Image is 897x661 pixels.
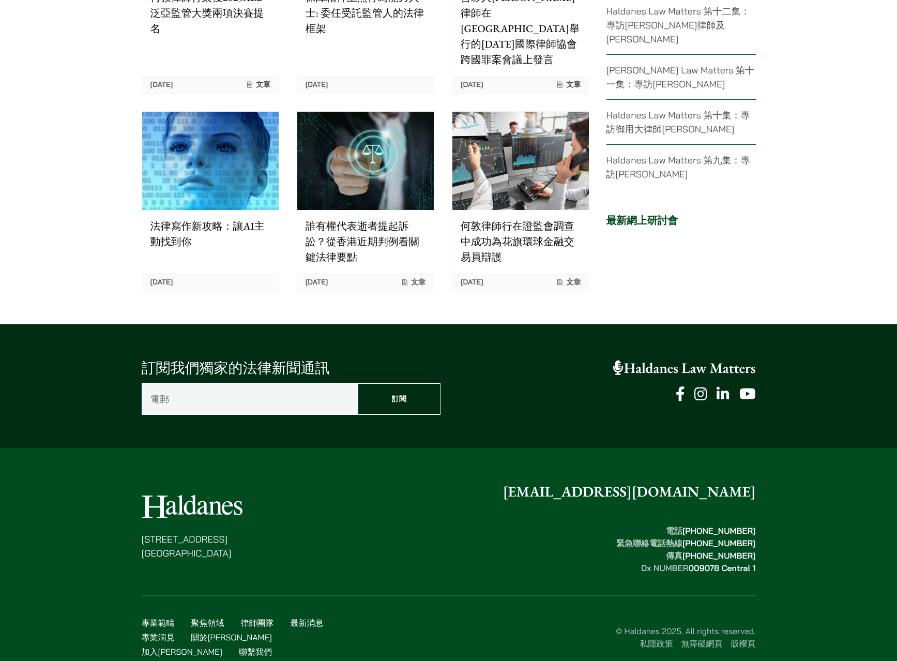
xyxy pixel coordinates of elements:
[616,525,756,573] strong: 電話 緊急聯絡電話熱線 傳真 Dx NUMBER
[150,277,173,287] time: [DATE]
[461,218,581,265] p: 何敦律師行在證監會調查中成功為花旗環球金融交易員辯護
[306,80,328,89] time: [DATE]
[142,357,440,379] p: 訂閱我們獨家的法律新聞通訊
[150,218,270,249] p: 法律寫作新攻略：讓AI主動找到你
[682,538,756,548] mark: [PHONE_NUMBER]
[241,618,274,628] a: 律師團隊
[358,383,440,415] input: 訂閱
[306,277,328,287] time: [DATE]
[681,638,723,649] a: 無障礙網頁
[682,550,756,561] mark: [PHONE_NUMBER]
[688,563,755,573] mark: 009078 Central 1
[306,218,425,265] p: 誰有權代表逝者提起訴訟？從香港近期判例看關鍵法律要點
[246,80,270,89] span: 文章
[731,638,756,649] a: 版權頁
[682,525,756,536] mark: [PHONE_NUMBER]
[461,277,483,287] time: [DATE]
[142,495,242,518] img: Logo of Haldanes
[191,618,224,628] a: 聚焦領域
[142,383,358,415] input: 電郵
[142,532,242,560] p: [STREET_ADDRESS] [GEOGRAPHIC_DATA]
[606,64,755,90] a: [PERSON_NAME] Law Matters 第十一集：專訪[PERSON_NAME]
[142,618,175,628] a: 專業範疇
[613,359,756,378] a: Haldanes Law Matters
[346,625,756,650] div: © Haldanes 2025. All rights reserved.
[452,111,589,291] a: 何敦律師行在證監會調查中成功為花旗環球金融交易員辯護 [DATE] 文章
[191,632,272,642] a: 關於[PERSON_NAME]
[297,111,434,291] a: 誰有權代表逝者提起訴訟？從香港近期判例看關鍵法律要點 [DATE] 文章
[606,109,750,135] a: Haldanes Law Matters 第十集：專訪御用大律師[PERSON_NAME]
[606,5,750,45] a: Haldanes Law Matters 第十二集：專訪[PERSON_NAME]律師及[PERSON_NAME]
[142,632,175,642] a: 專業洞見
[150,80,173,89] time: [DATE]
[606,154,750,180] a: Haldanes Law Matters 第九集：專訪[PERSON_NAME]
[142,111,279,291] a: 法律寫作新攻略：讓AI主動找到你 [DATE]
[401,277,425,287] span: 文章
[640,638,673,649] a: 私隱政策
[556,80,581,89] span: 文章
[503,483,756,501] a: [EMAIL_ADDRESS][DOMAIN_NAME]
[142,647,222,657] a: 加入[PERSON_NAME]
[239,647,272,657] a: 聯繫我們
[606,214,756,227] h3: 最新網上研討會
[556,277,581,287] span: 文章
[291,618,324,628] a: 最新消息
[461,80,483,89] time: [DATE]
